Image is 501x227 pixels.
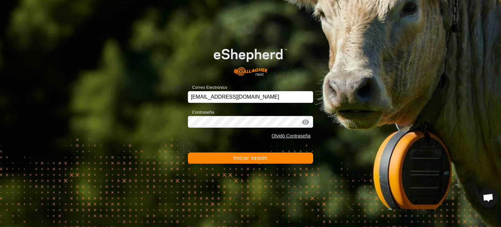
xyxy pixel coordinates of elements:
[192,85,227,90] font: Correo Electrónico
[478,188,498,207] a: Chat abierto
[192,110,214,115] font: Contraseña
[188,91,313,103] input: Correo Electrónico
[234,155,268,161] font: Iniciar sesión
[200,38,300,81] img: Logotipo de eShepherd
[272,133,311,138] a: Olvidó Contraseña
[188,153,313,164] button: Iniciar sesión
